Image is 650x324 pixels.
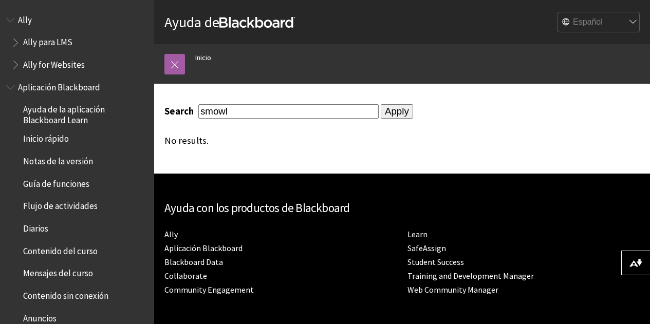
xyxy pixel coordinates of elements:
a: Ayuda deBlackboard [164,13,295,31]
span: Ayuda de la aplicación Blackboard Learn [23,101,147,125]
a: Ally [164,229,178,240]
span: Notas de la versión [23,153,93,166]
nav: Book outline for Anthology Ally Help [6,11,148,73]
a: Collaborate [164,271,207,281]
a: SafeAssign [407,243,446,254]
span: Contenido del curso [23,242,98,256]
span: Diarios [23,220,48,234]
span: Guía de funciones [23,175,89,189]
span: Ally para LMS [23,34,72,48]
a: Inicio [195,51,211,64]
label: Search [164,105,196,117]
span: Mensajes del curso [23,265,93,279]
span: Aplicación Blackboard [18,79,100,92]
a: Learn [407,229,428,240]
a: Aplicación Blackboard [164,243,243,254]
span: Anuncios [23,310,57,323]
span: Inicio rápido [23,130,69,144]
a: Community Engagement [164,284,254,295]
span: Ally [18,11,32,25]
select: Site Language Selector [558,12,640,33]
span: Ally for Websites [23,56,85,70]
div: No results. [164,135,488,146]
a: Web Community Manager [407,284,498,295]
strong: Blackboard [219,17,295,28]
span: Flujo de actividades [23,198,98,212]
a: Student Success [407,257,464,268]
input: Apply [381,104,413,119]
span: Contenido sin conexión [23,287,108,301]
a: Training and Development Manager [407,271,534,281]
a: Blackboard Data [164,257,223,268]
h2: Ayuda con los productos de Blackboard [164,199,640,217]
